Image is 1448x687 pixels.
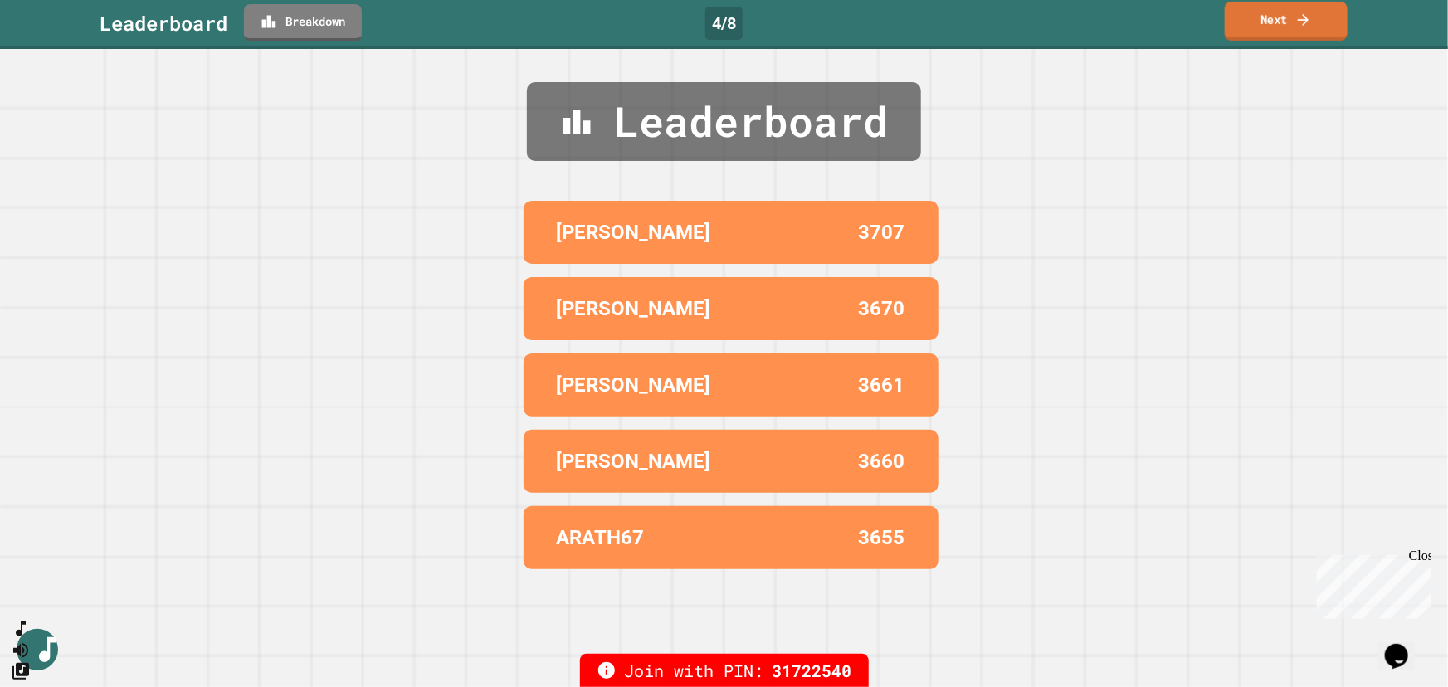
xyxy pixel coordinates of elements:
div: Chat with us now!Close [7,7,115,105]
div: 4 / 8 [705,7,743,40]
p: 3661 [859,370,905,400]
iframe: chat widget [1378,621,1431,670]
div: Leaderboard [527,82,921,161]
p: [PERSON_NAME] [557,370,711,400]
a: Next [1225,2,1348,41]
p: 3655 [859,523,905,553]
p: ARATH67 [557,523,645,553]
a: Breakdown [244,4,362,41]
button: Change Music [11,660,31,681]
p: 3670 [859,294,905,324]
button: SpeedDial basic example [11,619,31,640]
div: Join with PIN: [580,654,869,687]
span: 31722540 [773,658,852,683]
iframe: chat widget [1310,548,1431,619]
div: Leaderboard [100,8,227,38]
p: [PERSON_NAME] [557,217,711,247]
p: [PERSON_NAME] [557,446,711,476]
button: Mute music [11,640,31,660]
p: 3707 [859,217,905,247]
p: [PERSON_NAME] [557,294,711,324]
p: 3660 [859,446,905,476]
